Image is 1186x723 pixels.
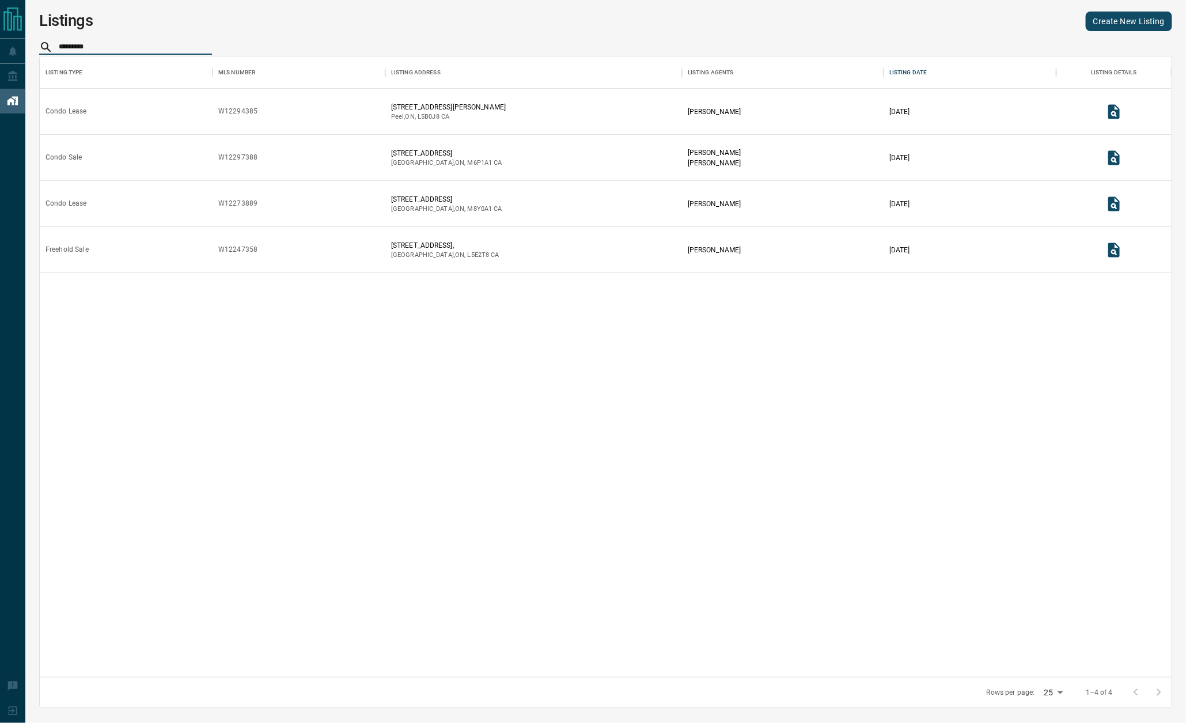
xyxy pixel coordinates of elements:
[391,102,506,112] p: [STREET_ADDRESS][PERSON_NAME]
[688,107,741,117] p: [PERSON_NAME]
[1102,146,1126,169] button: View Listing Details
[468,159,492,166] span: m6p1a1
[391,205,502,214] p: [GEOGRAPHIC_DATA] , ON , CA
[1086,688,1113,698] p: 1–4 of 4
[391,148,502,158] p: [STREET_ADDRESS]
[884,56,1056,89] div: Listing Date
[1102,192,1126,215] button: View Listing Details
[46,56,83,89] div: Listing Type
[889,153,910,163] p: [DATE]
[889,56,927,89] div: Listing Date
[218,153,257,162] div: W12297388
[391,56,441,89] div: Listing Address
[1102,239,1126,262] button: View Listing Details
[682,56,884,89] div: Listing Agents
[1086,12,1172,31] a: Create New Listing
[889,199,910,209] p: [DATE]
[46,199,86,209] div: Condo Lease
[688,56,734,89] div: Listing Agents
[391,240,499,251] p: [STREET_ADDRESS],
[218,56,255,89] div: MLS Number
[418,113,439,120] span: l5b0j8
[391,194,502,205] p: [STREET_ADDRESS]
[391,158,502,168] p: [GEOGRAPHIC_DATA] , ON , CA
[391,112,506,122] p: Peel , ON , CA
[468,205,492,213] span: m8y0a1
[391,251,499,260] p: [GEOGRAPHIC_DATA] , ON , CA
[688,245,741,255] p: [PERSON_NAME]
[213,56,385,89] div: MLS Number
[889,245,910,255] p: [DATE]
[688,199,741,209] p: [PERSON_NAME]
[46,107,86,116] div: Condo Lease
[1040,684,1067,701] div: 25
[218,245,257,255] div: W12247358
[1056,56,1172,89] div: Listing Details
[1102,100,1126,123] button: View Listing Details
[46,153,82,162] div: Condo Sale
[218,199,257,209] div: W12273889
[688,158,741,168] p: [PERSON_NAME]
[385,56,682,89] div: Listing Address
[39,12,93,30] h1: Listings
[688,147,741,158] p: [PERSON_NAME]
[468,251,490,259] span: l5e2t8
[46,245,89,255] div: Freehold Sale
[987,688,1035,698] p: Rows per page:
[1091,56,1137,89] div: Listing Details
[40,56,213,89] div: Listing Type
[889,107,910,117] p: [DATE]
[218,107,257,116] div: W12294385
